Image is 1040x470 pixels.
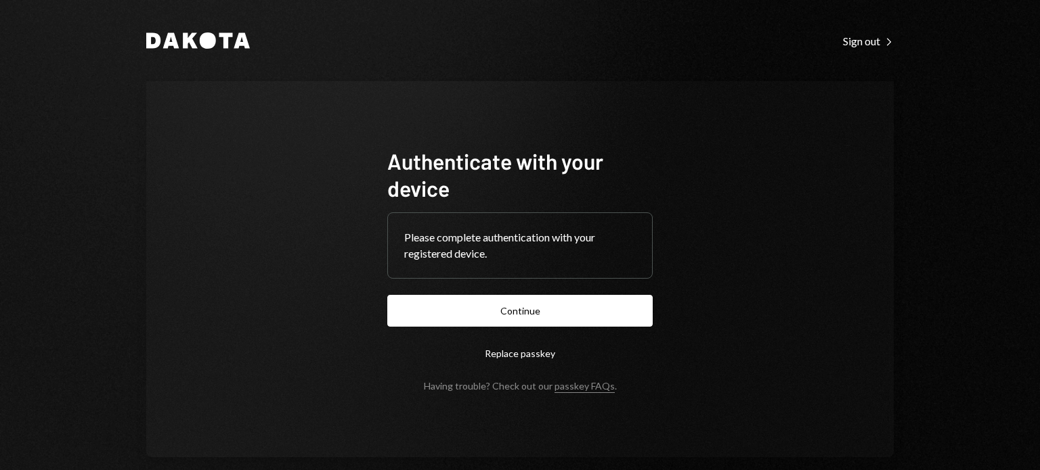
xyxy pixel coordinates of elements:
a: passkey FAQs [555,380,615,393]
div: Having trouble? Check out our . [424,380,617,392]
a: Sign out [843,33,894,48]
div: Sign out [843,34,894,48]
button: Replace passkey [387,337,653,369]
button: Continue [387,295,653,327]
div: Please complete authentication with your registered device. [404,229,636,262]
h1: Authenticate with your device [387,147,653,202]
